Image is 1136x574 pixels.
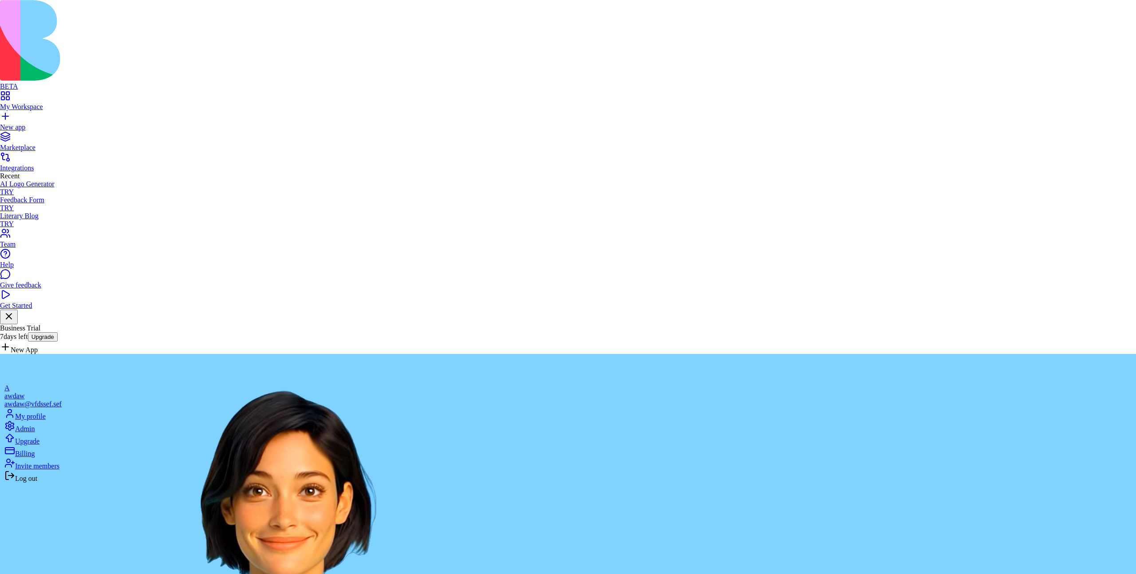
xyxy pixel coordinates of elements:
div: awdaw [4,392,62,400]
span: Upgrade [15,437,39,445]
a: Billing [4,445,62,458]
a: Admin [4,421,62,433]
span: My profile [15,413,46,420]
span: Admin [15,425,35,432]
div: awdaw@vfdssef.sef [4,400,62,408]
span: A [4,384,10,392]
span: Invite members [15,462,59,470]
span: Billing [15,450,35,457]
a: Aawdawawdaw@vfdssef.sef [4,384,62,408]
a: Invite members [4,458,62,470]
a: Upgrade [4,433,62,445]
a: My profile [4,408,62,421]
span: Log out [15,475,37,482]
